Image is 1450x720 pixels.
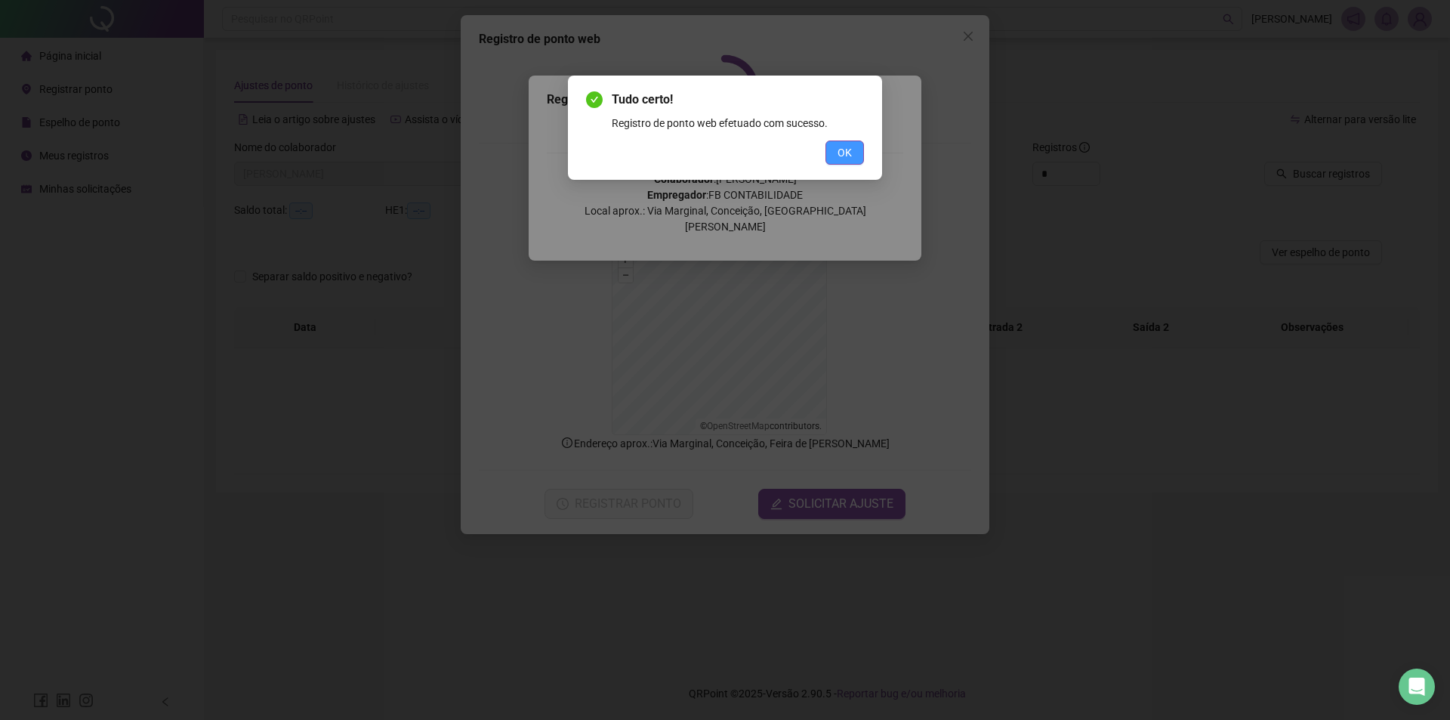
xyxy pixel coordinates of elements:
[1399,669,1435,705] div: Open Intercom Messenger
[612,115,864,131] div: Registro de ponto web efetuado com sucesso.
[612,91,864,109] span: Tudo certo!
[838,144,852,161] span: OK
[825,141,864,165] button: OK
[586,91,603,108] span: check-circle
